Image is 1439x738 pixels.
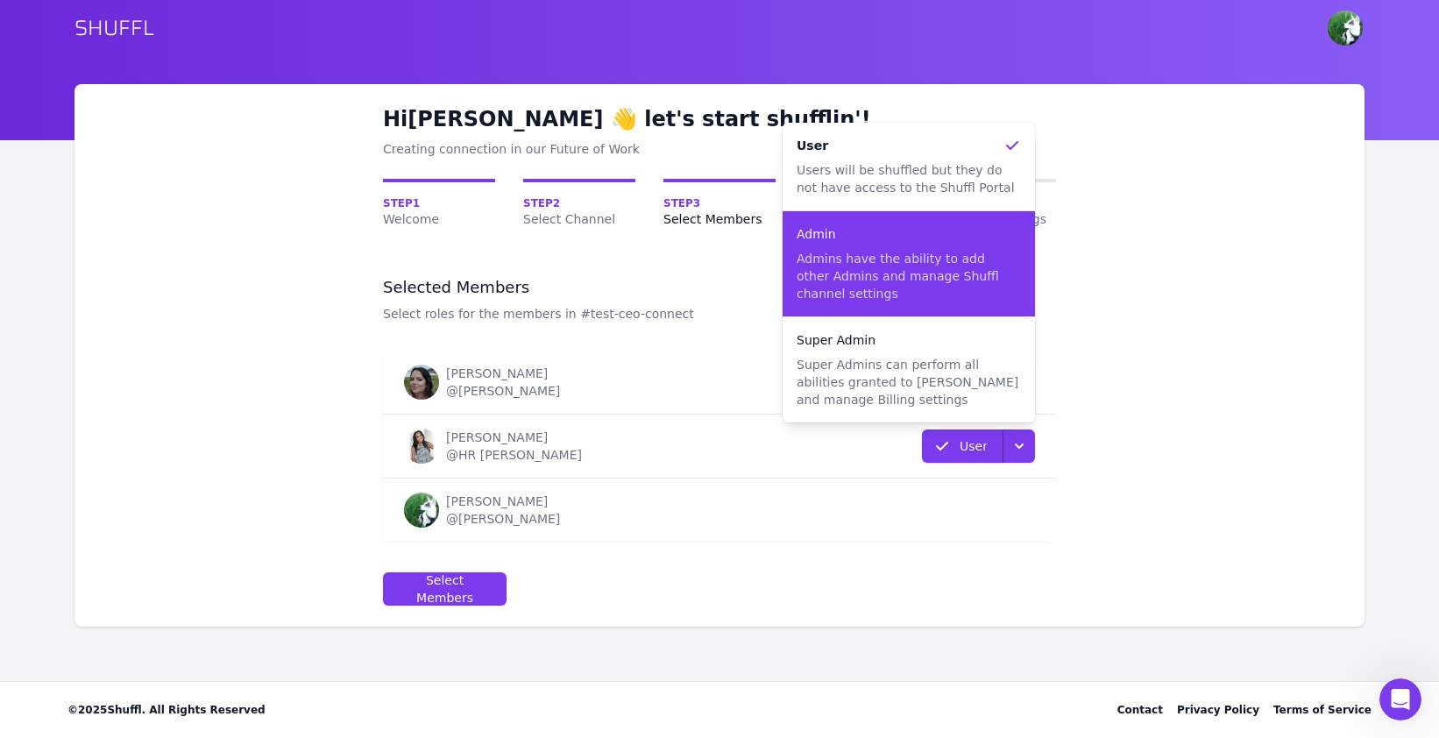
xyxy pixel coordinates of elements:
[446,510,560,528] div: @[PERSON_NAME]
[404,493,439,528] img: Steven Tze
[446,382,560,400] div: @[PERSON_NAME]
[663,179,776,228] a: Step3Select Members
[446,493,560,510] div: [PERSON_NAME]
[446,429,582,446] div: [PERSON_NAME]
[797,225,836,243] p: Admin
[1328,11,1363,46] img: Steven Tze
[383,210,495,228] span: Welcome
[383,105,1056,133] h1: Hi [PERSON_NAME] let's start shufflin'!
[523,196,635,210] span: Step 2
[797,356,1021,408] p: Super Admins can perform all abilities granted to [PERSON_NAME] and manage Billing settings
[523,179,635,228] a: Step2Select Channel
[383,305,694,323] p: Select roles for the members in #test-ceo-connect
[446,365,560,382] div: [PERSON_NAME]
[1326,9,1365,47] button: User menu
[383,196,495,210] span: Step 1
[404,429,439,464] img: Michelle Eubanks
[663,196,776,210] span: Step 3
[383,179,1056,228] nav: Onboarding
[404,365,439,400] img: Jenna Swiech
[797,250,1021,302] p: Admins have the ability to add other Admins and manage Shuffl channel settings
[398,571,492,607] div: Select Members
[383,140,1056,158] div: Creating connection in our Future of Work
[1177,703,1259,717] a: Privacy Policy
[446,446,582,464] div: @HR [PERSON_NAME]
[1117,703,1163,717] div: Contact
[383,277,694,298] h3: Selected Members
[611,107,637,131] span: emoji wave
[74,14,154,42] a: SHUFFL
[797,161,1021,196] p: Users will be shuffled but they do not have access to the Shuffl Portal
[797,137,828,154] p: User
[1273,703,1372,717] a: Terms of Service
[67,703,266,717] span: © 2025 Shuffl. All Rights Reserved
[960,437,988,455] p: User
[523,210,635,228] span: Select Channel
[663,210,776,228] span: Select Members
[1379,678,1421,720] iframe: Intercom live chat
[383,572,507,606] button: Select Members
[797,331,875,349] p: Super Admin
